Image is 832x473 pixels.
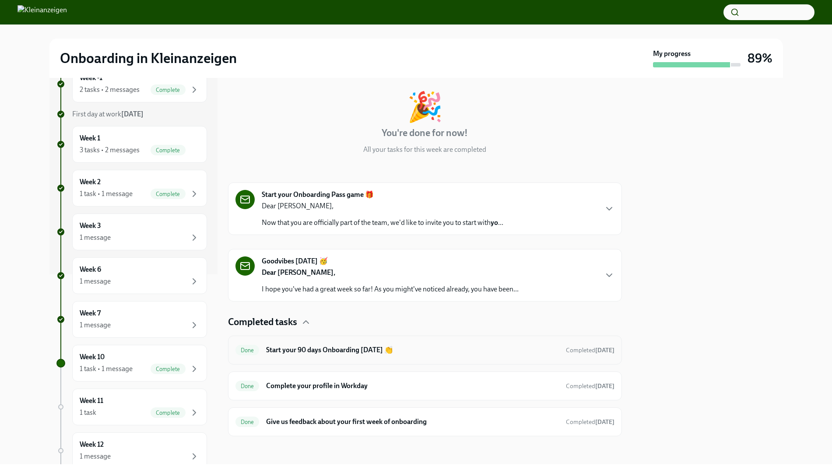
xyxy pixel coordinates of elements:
img: Kleinanzeigen [18,5,67,19]
a: Week 61 message [56,257,207,294]
h6: Week 2 [80,177,101,187]
h2: Onboarding in Kleinanzeigen [60,49,237,67]
div: 1 message [80,233,111,242]
a: Week 71 message [56,301,207,338]
a: Week 111 taskComplete [56,389,207,425]
div: 1 task [80,408,96,417]
h6: Week 10 [80,352,105,362]
div: 1 message [80,320,111,330]
a: Week 13 tasks • 2 messagesComplete [56,126,207,163]
div: 3 tasks • 2 messages [80,145,140,155]
span: Done [235,383,260,389]
strong: Goodvibes [DATE] 🥳 [262,256,328,266]
strong: yo [491,218,498,227]
p: All your tasks for this week are completed [363,145,486,154]
span: August 3rd, 2025 19:37 [566,346,614,354]
h6: Week -1 [80,73,102,83]
h6: Week 11 [80,396,103,406]
span: Complete [151,87,186,93]
strong: [DATE] [595,347,614,354]
p: Now that you are officially part of the team, we'd like to invite you to start with ... [262,218,503,228]
span: Complete [151,191,186,197]
span: Completed [566,382,614,390]
strong: Start your Onboarding Pass game 🎁 [262,190,374,200]
div: 1 message [80,452,111,461]
a: DoneStart your 90 days Onboarding [DATE] 👏Completed[DATE] [235,343,614,357]
span: Completed [566,347,614,354]
p: I hope you've had a great week so far! As you might've noticed already, you have been... [262,284,519,294]
div: 🎉 [407,92,443,121]
div: 2 tasks • 2 messages [80,85,140,95]
div: 1 task • 1 message [80,189,133,199]
div: Completed tasks [228,315,622,329]
h6: Start your 90 days Onboarding [DATE] 👏 [266,345,558,355]
h6: Week 7 [80,308,101,318]
h4: Completed tasks [228,315,297,329]
h6: Week 1 [80,133,100,143]
span: Done [235,419,260,425]
span: August 11th, 2025 12:37 [566,382,614,390]
span: Complete [151,410,186,416]
a: Week 31 message [56,214,207,250]
strong: My progress [653,49,691,59]
h6: Week 12 [80,440,104,449]
a: Week -12 tasks • 2 messagesComplete [56,66,207,102]
strong: Dear [PERSON_NAME], [262,268,335,277]
strong: [DATE] [121,110,144,118]
a: Week 101 task • 1 messageComplete [56,345,207,382]
a: DoneComplete your profile in WorkdayCompleted[DATE] [235,379,614,393]
h4: You're done for now! [382,126,468,140]
span: First day at work [72,110,144,118]
a: Week 21 task • 1 messageComplete [56,170,207,207]
strong: [DATE] [595,418,614,426]
strong: [DATE] [595,382,614,390]
span: Done [235,347,260,354]
h6: Week 3 [80,221,101,231]
h6: Week 6 [80,265,101,274]
span: Complete [151,366,186,372]
p: Dear [PERSON_NAME], [262,201,503,211]
h3: 89% [748,50,772,66]
h6: Complete your profile in Workday [266,381,558,391]
a: First day at work[DATE] [56,109,207,119]
span: Complete [151,147,186,154]
div: 1 message [80,277,111,286]
div: 1 task • 1 message [80,364,133,374]
a: DoneGive us feedback about your first week of onboardingCompleted[DATE] [235,415,614,429]
span: Completed [566,418,614,426]
span: August 11th, 2025 12:37 [566,418,614,426]
h6: Give us feedback about your first week of onboarding [266,417,558,427]
a: Week 121 message [56,432,207,469]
